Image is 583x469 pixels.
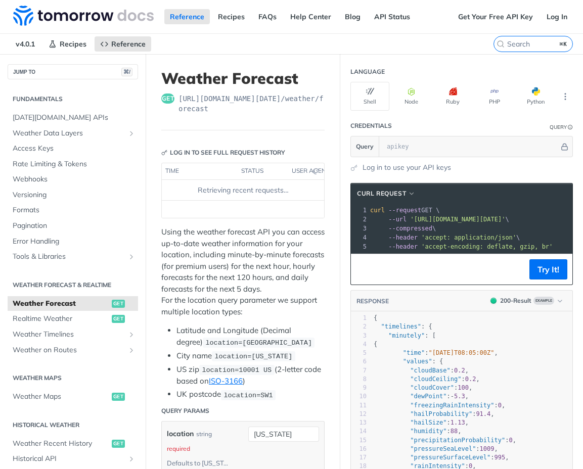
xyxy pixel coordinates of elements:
[374,349,498,356] span: : ,
[8,296,138,311] a: Weather Forecastget
[13,174,136,184] span: Webhooks
[374,376,480,383] span: : ,
[356,142,374,151] span: Query
[403,349,425,356] span: "time"
[176,364,325,387] li: US zip (2-letter code based on )
[8,203,138,218] a: Formats
[60,39,86,49] span: Recipes
[10,36,40,52] span: v4.0.1
[112,300,125,308] span: get
[374,428,462,435] span: : ,
[410,445,476,452] span: "pressureSeaLevel"
[13,128,125,138] span: Weather Data Layers
[374,410,495,417] span: : ,
[8,451,138,466] a: Historical APIShow subpages for Historical API
[351,322,367,331] div: 2
[351,332,367,340] div: 3
[356,296,389,306] button: RESPONSE
[388,216,407,223] span: --url
[223,391,273,399] span: location=SW1
[410,410,472,417] span: "hailProbability"
[112,315,125,323] span: get
[127,455,136,463] button: Show subpages for Historical API
[13,190,136,200] span: Versioning
[421,234,516,241] span: 'accept: application/json'
[8,373,138,383] h2: Weather Maps
[8,95,138,104] h2: Fundamentals
[509,437,512,444] span: 0
[411,216,506,223] span: '[URL][DOMAIN_NAME][DATE]'
[13,113,136,123] span: [DATE][DOMAIN_NAME] APIs
[374,314,377,321] span: {
[288,163,304,179] th: user agent
[451,428,458,435] span: 88
[253,9,282,24] a: FAQs
[490,298,497,304] span: 200
[453,9,539,24] a: Get Your Free API Key
[410,419,446,426] span: "hailSize"
[351,418,367,427] div: 13
[13,237,136,247] span: Error Handling
[161,93,174,104] span: get
[339,9,366,24] a: Blog
[351,136,379,157] button: Query
[351,206,368,215] div: 1
[13,314,109,324] span: Realtime Weather
[351,384,367,392] div: 9
[205,339,312,347] span: location=[GEOGRAPHIC_DATA]
[8,157,138,172] a: Rate Limiting & Tokens
[13,392,109,402] span: Weather Maps
[392,82,431,111] button: Node
[161,406,209,415] div: Query Params
[497,40,505,48] svg: Search
[112,440,125,448] span: get
[8,141,138,156] a: Access Keys
[433,82,472,111] button: Ruby
[558,89,573,104] button: More Languages
[13,299,109,309] span: Weather Forecast
[428,349,494,356] span: "[DATE]T08:05:00Z"
[374,323,432,330] span: : {
[351,215,368,224] div: 2
[8,187,138,203] a: Versioning
[403,358,432,365] span: "values"
[161,148,285,157] div: Log in to see full request history
[370,207,385,214] span: curl
[178,93,325,114] span: https://api.tomorrow.io/v4/weather/forecast
[13,439,109,449] span: Weather Recent History
[351,224,368,233] div: 3
[388,207,421,214] span: --request
[8,126,138,141] a: Weather Data LayersShow subpages for Weather Data Layers
[238,163,288,179] th: status
[465,376,476,383] span: 0.2
[410,384,454,391] span: "cloudCover"
[374,393,469,400] span: : ,
[351,314,367,322] div: 1
[454,393,465,400] span: 5.3
[388,243,418,250] span: --header
[176,325,325,348] li: Latitude and Longitude (Decimal degree)
[410,437,505,444] span: "precipitationProbability"
[8,234,138,249] a: Error Handling
[351,349,367,357] div: 5
[161,150,167,156] svg: Key
[8,110,138,125] a: [DATE][DOMAIN_NAME] APIs
[351,233,368,242] div: 4
[351,375,367,384] div: 8
[8,172,138,187] a: Webhooks
[209,376,243,386] a: ISO-3166
[162,163,238,179] th: time
[388,332,425,339] span: "minutely"
[356,262,370,277] button: Copy to clipboard
[350,67,385,76] div: Language
[550,123,567,131] div: Query
[410,402,494,409] span: "freezingRainIntensity"
[357,189,406,198] span: cURL Request
[161,226,325,317] p: Using the weather forecast API you can access up-to-date weather information for your location, i...
[410,376,461,383] span: "cloudCeiling"
[476,410,490,417] span: 91.4
[13,454,125,464] span: Historical API
[8,343,138,358] a: Weather on RoutesShow subpages for Weather on Routes
[350,82,389,111] button: Shell
[475,82,514,111] button: PHP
